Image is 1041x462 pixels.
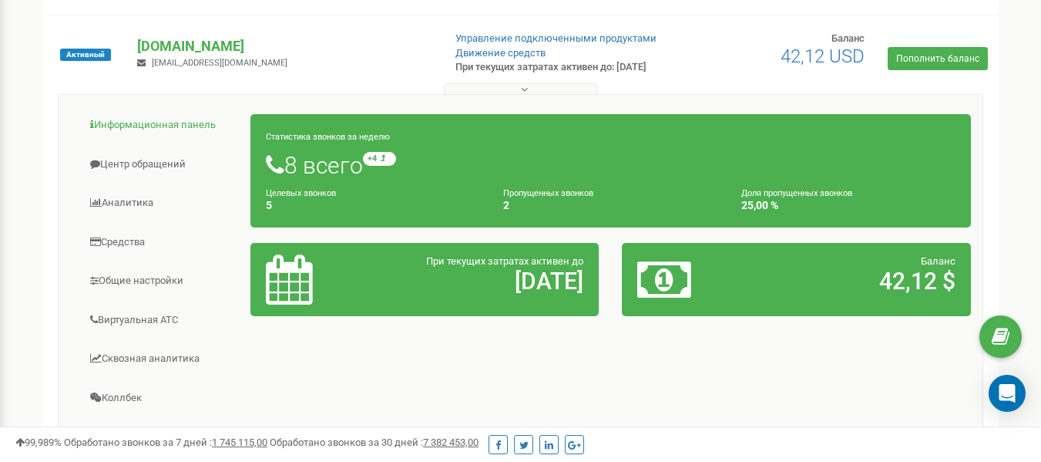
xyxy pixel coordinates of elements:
[741,188,852,198] small: Доля пропущенных звонков
[831,32,865,44] span: Баланс
[15,437,62,448] span: 99,989%
[70,302,251,339] a: Виртуальная АТС
[70,146,251,184] a: Центр обращений
[266,132,390,142] small: Статистика звонков за неделю
[266,152,955,178] h1: 8 всего
[70,262,251,300] a: Общие настройки
[888,47,988,70] a: Пополнить баланс
[921,255,955,267] span: Баланс
[212,437,267,448] u: 1 745 115,00
[152,58,287,68] span: [EMAIL_ADDRESS][DOMAIN_NAME]
[989,375,1026,412] div: Open Intercom Messenger
[64,437,267,448] span: Обработано звонков за 7 дней :
[751,268,955,294] h2: 42,12 $
[70,184,251,222] a: Аналитика
[781,46,865,67] span: 42,12 USD
[455,47,546,59] a: Движение средств
[503,200,717,211] h4: 2
[70,224,251,261] a: Средства
[137,36,430,56] p: [DOMAIN_NAME]
[455,60,670,75] p: При текущих затратах активен до: [DATE]
[266,188,336,198] small: Целевых звонков
[426,255,583,267] span: При текущих затратах активен до
[423,437,479,448] u: 7 382 453,00
[70,106,251,144] a: Информационная панель
[70,379,251,417] a: Коллбек
[363,152,396,166] small: +4
[70,340,251,378] a: Сквозная аналитика
[266,200,480,211] h4: 5
[455,32,657,44] a: Управление подключенными продуктами
[741,200,955,211] h4: 25,00 %
[503,188,593,198] small: Пропущенных звонков
[379,268,583,294] h2: [DATE]
[60,49,111,61] span: Активный
[270,437,479,448] span: Обработано звонков за 30 дней :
